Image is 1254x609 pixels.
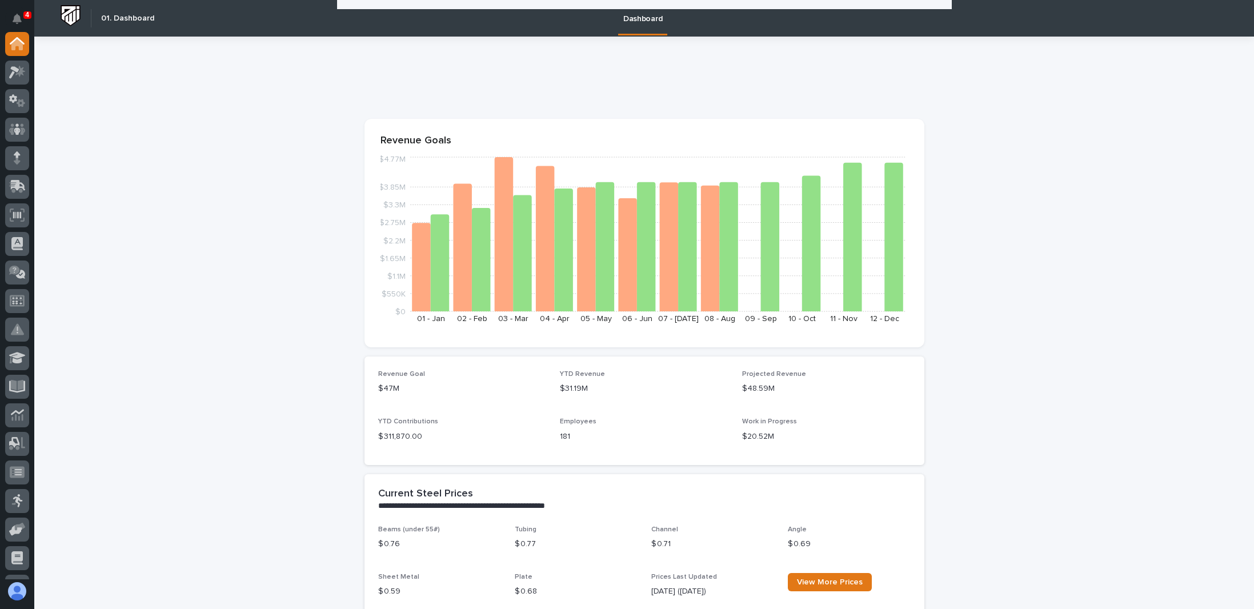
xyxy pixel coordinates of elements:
[622,315,652,323] text: 06 - Jun
[383,237,406,245] tspan: $2.2M
[560,371,605,378] span: YTD Revenue
[378,431,547,443] p: $ 311,870.00
[380,254,406,262] tspan: $1.65M
[830,315,857,323] text: 11 - Nov
[788,573,872,591] a: View More Prices
[742,383,911,395] p: $48.59M
[60,5,81,26] img: Workspace Logo
[380,135,908,147] p: Revenue Goals
[457,315,487,323] text: 02 - Feb
[14,14,29,32] div: Notifications4
[395,308,406,316] tspan: $0
[378,383,547,395] p: $47M
[378,418,438,425] span: YTD Contributions
[515,574,532,580] span: Plate
[379,183,406,191] tspan: $3.85M
[742,431,911,443] p: $20.52M
[870,315,899,323] text: 12 - Dec
[25,11,29,19] p: 4
[651,526,678,533] span: Channel
[387,272,406,280] tspan: $1.1M
[378,526,440,533] span: Beams (under 55#)
[651,586,774,598] p: [DATE] ([DATE])
[515,526,536,533] span: Tubing
[788,315,816,323] text: 10 - Oct
[498,315,528,323] text: 03 - Mar
[651,574,717,580] span: Prices Last Updated
[515,538,638,550] p: $ 0.77
[378,586,501,598] p: $ 0.59
[745,315,777,323] text: 09 - Sep
[378,488,473,500] h2: Current Steel Prices
[378,538,501,550] p: $ 0.76
[101,14,154,23] h2: 01. Dashboard
[378,574,419,580] span: Sheet Metal
[742,371,806,378] span: Projected Revenue
[383,201,406,209] tspan: $3.3M
[651,538,774,550] p: $ 0.71
[5,579,29,603] button: users-avatar
[742,418,797,425] span: Work in Progress
[540,315,570,323] text: 04 - Apr
[515,586,638,598] p: $ 0.68
[797,578,863,586] span: View More Prices
[378,371,425,378] span: Revenue Goal
[788,538,911,550] p: $ 0.69
[560,383,728,395] p: $31.19M
[379,155,406,163] tspan: $4.77M
[560,431,728,443] p: 181
[379,219,406,227] tspan: $2.75M
[560,418,596,425] span: Employees
[788,526,807,533] span: Angle
[5,7,29,31] button: Notifications
[658,315,699,323] text: 07 - [DATE]
[382,290,406,298] tspan: $550K
[704,315,735,323] text: 08 - Aug
[416,315,444,323] text: 01 - Jan
[580,315,611,323] text: 05 - May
